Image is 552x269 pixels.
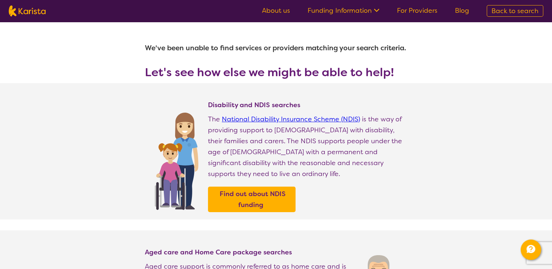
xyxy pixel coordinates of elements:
a: Back to search [487,5,543,17]
button: Channel Menu [521,239,541,260]
h4: Aged care and Home Care package searches [145,248,350,257]
a: About us [262,6,290,15]
img: Find NDIS and Disability services and providers [152,108,201,210]
p: The is the way of providing support to [DEMOGRAPHIC_DATA] with disability, their families and car... [208,114,408,179]
a: Funding Information [308,6,379,15]
h4: Disability and NDIS searches [208,101,408,109]
a: Find out about NDIS funding [210,188,294,210]
h1: We've been unable to find services or providers matching your search criteria. [145,39,408,57]
img: Karista logo [9,5,46,16]
a: For Providers [397,6,437,15]
span: Back to search [491,7,539,15]
a: Blog [455,6,469,15]
h3: Let's see how else we might be able to help! [145,66,408,79]
b: Find out about NDIS funding [220,190,286,209]
a: National Disability Insurance Scheme (NDIS) [222,115,360,124]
